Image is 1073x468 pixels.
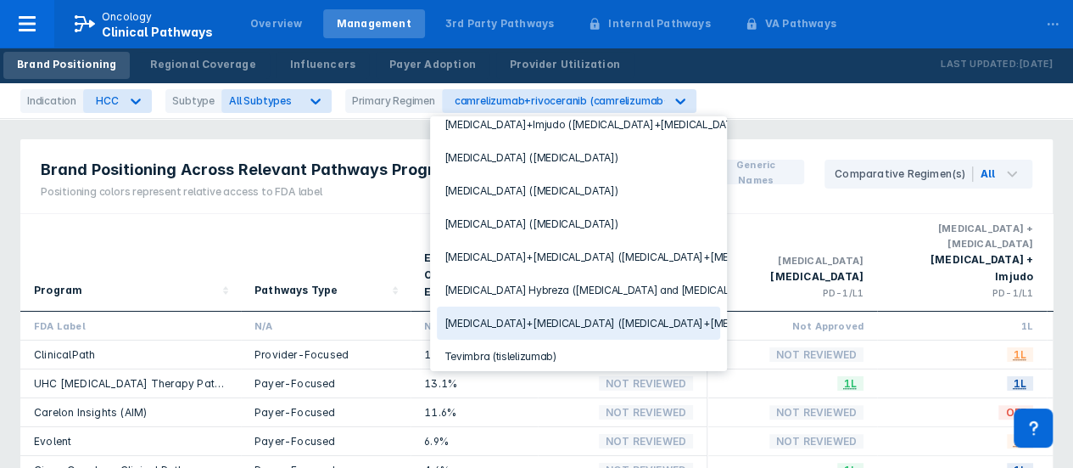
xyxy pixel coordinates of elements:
[165,89,221,113] div: Subtype
[229,94,292,107] span: All Subtypes
[41,184,467,200] div: Positioning colors represent relative access to FDA label
[3,52,130,79] a: Brand Positioning
[424,376,524,391] div: 13.1%
[424,250,514,301] div: Estimated % Oncologist Exposure
[599,403,693,422] span: Not Reviewed
[1036,3,1070,38] div: ...
[254,405,397,420] div: Payer-Focused
[1007,345,1033,364] span: 1L
[150,57,255,72] div: Regional Coverage
[323,9,425,38] a: Management
[496,52,634,79] a: Provider Utilization
[721,268,863,285] div: [MEDICAL_DATA]
[891,285,1033,301] div: PD-1/L1
[424,319,524,333] div: N/A
[599,374,693,393] span: Not Reviewed
[445,16,555,31] div: 3rd Party Pathways
[34,435,71,448] a: Evolent
[437,340,720,373] div: Tevimbra (tislelizumab)
[891,319,1033,333] div: 1L
[254,282,338,299] div: Pathways Type
[891,251,1033,285] div: [MEDICAL_DATA] + Imjudo
[437,207,720,240] div: [MEDICAL_DATA] ([MEDICAL_DATA])
[254,376,397,391] div: Payer-Focused
[721,253,863,268] div: [MEDICAL_DATA]
[432,9,568,38] a: 3rd Party Pathways
[437,240,720,273] div: [MEDICAL_DATA]+[MEDICAL_DATA] ([MEDICAL_DATA]+[MEDICAL_DATA])
[20,89,83,113] div: Indication
[769,345,863,364] span: Not Reviewed
[250,16,303,31] div: Overview
[96,94,118,107] div: HCC
[455,94,729,107] div: camrelizumab+rivoceranib (camrelizumab+rivoceranib)
[424,405,524,420] div: 11.6%
[437,141,720,174] div: [MEDICAL_DATA] ([MEDICAL_DATA])
[337,16,411,31] div: Management
[424,434,524,448] div: 6.9%
[1014,409,1053,448] div: Contact Support
[34,319,227,333] div: FDA Label
[608,16,710,31] div: Internal Pathways
[711,163,801,181] button: Generic Names
[765,16,836,31] div: VA Pathways
[376,52,489,79] a: Payer Adoption
[237,9,316,38] a: Overview
[721,319,863,333] div: Not Approved
[835,166,973,182] div: Comparative Regimen(s)
[17,57,116,72] div: Brand Positioning
[411,214,538,312] div: Sort
[34,282,82,299] div: Program
[769,431,863,451] span: Not Reviewed
[102,25,213,39] span: Clinical Pathways
[345,89,442,113] div: Primary Regimen
[769,403,863,422] span: Not Reviewed
[34,348,95,361] a: ClinicalPath
[241,214,411,312] div: Sort
[20,214,241,312] div: Sort
[980,166,995,182] div: All
[1007,431,1033,451] span: 1L
[837,374,863,393] span: 1L
[941,56,1019,73] p: Last Updated:
[599,431,693,451] span: Not Reviewed
[137,52,269,79] a: Regional Coverage
[437,273,720,307] div: [MEDICAL_DATA] Hybreza ([MEDICAL_DATA] and [MEDICAL_DATA]-tqjs)
[718,157,794,188] span: Generic Names
[437,174,720,207] div: [MEDICAL_DATA] ([MEDICAL_DATA])
[34,406,147,419] a: Carelon Insights (AIM)
[1007,374,1033,393] span: 1L
[1019,56,1053,73] p: [DATE]
[290,57,355,72] div: Influencers
[510,57,620,72] div: Provider Utilization
[998,403,1033,422] span: OFF
[721,285,863,301] div: PD-1/L1
[102,9,153,25] p: Oncology
[437,108,720,141] div: [MEDICAL_DATA]+Imjudo ([MEDICAL_DATA]+[MEDICAL_DATA])
[254,434,397,448] div: Payer-Focused
[254,347,397,362] div: Provider-Focused
[437,307,720,340] div: [MEDICAL_DATA]+[MEDICAL_DATA] ([MEDICAL_DATA]+[MEDICAL_DATA])
[34,377,249,390] a: UHC [MEDICAL_DATA] Therapy Pathways
[389,57,476,72] div: Payer Adoption
[277,52,369,79] a: Influencers
[891,221,1033,251] div: [MEDICAL_DATA] + [MEDICAL_DATA]
[41,160,467,180] span: Brand Positioning Across Relevant Pathways Programs
[424,347,524,362] div: 15.2%
[254,319,397,333] div: N/A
